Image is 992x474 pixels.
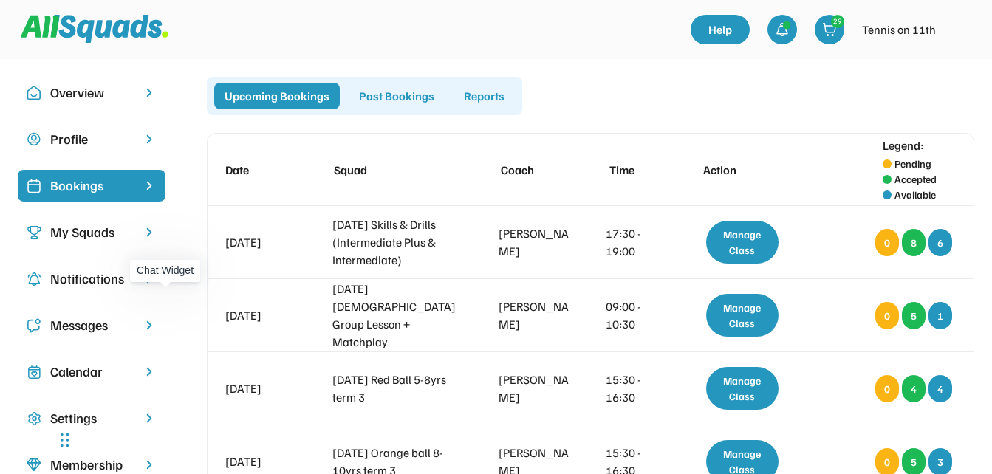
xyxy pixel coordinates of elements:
img: chevron-right.svg [142,86,157,100]
div: Coach [501,161,574,179]
div: 17:30 - 19:00 [606,224,664,260]
div: 1 [928,302,952,329]
div: [DATE] [225,233,298,251]
div: Action [703,161,791,179]
div: My Squads [50,222,133,242]
div: Time [609,161,668,179]
div: Bookings [50,176,133,196]
div: Manage Class [706,294,779,337]
div: Legend: [883,137,924,154]
div: Tennis on 11th [862,21,936,38]
div: 5 [902,302,926,329]
div: 15:30 - 16:30 [606,371,664,406]
div: Notifications [50,269,133,289]
img: bell-03%20%281%29.svg [775,22,790,37]
div: [PERSON_NAME] [499,371,572,406]
a: Help [691,15,750,44]
img: chevron-right%20copy%203.svg [142,179,157,193]
div: [DATE] Skills & Drills (Intermediate Plus & Intermediate) [332,216,464,269]
img: chevron-right.svg [142,132,157,146]
div: Squad [334,161,465,179]
div: 09:00 - 10:30 [606,298,664,333]
div: Available [894,187,936,202]
div: 29 [832,16,844,27]
div: Reports [454,83,515,109]
img: shopping-cart-01%20%281%29.svg [822,22,837,37]
img: Icon%20copy%203.svg [27,225,41,240]
div: Profile [50,129,133,149]
div: [DATE] [DEMOGRAPHIC_DATA] Group Lesson + Matchplay [332,280,464,351]
img: chevron-right.svg [142,225,157,239]
div: Date [225,161,298,179]
div: 6 [928,229,952,256]
div: Past Bookings [349,83,445,109]
img: Icon%20copy%204.svg [27,272,41,286]
div: 4 [902,375,926,402]
img: Icon%20copy%2010.svg [27,86,41,100]
div: Upcoming Bookings [214,83,340,109]
img: IMG_2979.png [945,15,974,44]
div: 4 [928,375,952,402]
div: [PERSON_NAME] [499,298,572,333]
img: user-circle.svg [27,132,41,147]
div: Manage Class [706,221,779,264]
div: 0 [875,302,899,329]
div: 8 [902,229,926,256]
div: Pending [894,156,931,171]
div: [PERSON_NAME] [499,224,572,260]
img: Squad%20Logo.svg [21,15,168,43]
div: 0 [875,375,899,402]
div: Overview [50,83,133,103]
div: 0 [875,229,899,256]
div: Manage Class [706,367,779,410]
img: chevron-right.svg [142,272,157,286]
div: [DATE] Red Ball 5-8yrs term 3 [332,371,464,406]
img: Icon%20%2819%29.svg [27,179,41,193]
div: Accepted [894,171,937,187]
